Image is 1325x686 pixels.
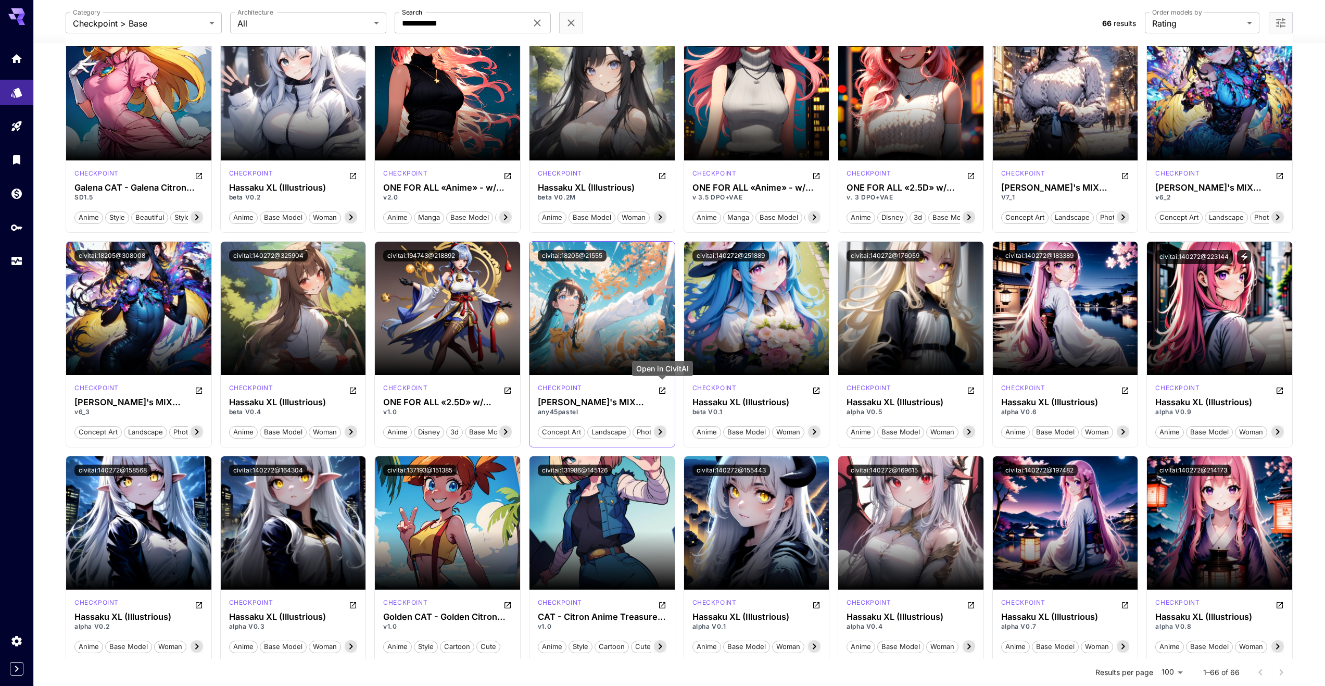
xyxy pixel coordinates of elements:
button: anime [1155,640,1184,653]
button: civitai:140272@251889 [692,250,769,261]
button: Open in CivitAI [503,169,512,181]
button: Photographic [1250,210,1301,224]
span: anime [384,642,411,652]
p: any45pastel [538,407,666,417]
p: checkpoint [383,383,427,393]
button: Open in CivitAI [1276,169,1284,181]
span: base model [1032,642,1078,652]
button: waifu [495,210,522,224]
span: woman [927,427,958,438]
button: Open in CivitAI [658,383,666,396]
div: SD 1.5 [538,383,582,396]
div: Wallet [10,187,23,200]
span: woman [309,427,340,438]
span: anime [1156,427,1183,438]
p: beta V0.4 [229,407,358,417]
button: base model [723,640,770,653]
button: civitai:140272@183389 [1001,250,1078,261]
button: style [105,210,129,224]
span: woman [927,642,958,652]
button: anime [847,425,875,439]
div: Playground [10,120,23,133]
span: anime [538,642,566,652]
span: anime [847,427,875,438]
button: Landscape [587,425,630,439]
div: SD 1.5 [692,169,737,181]
span: waifu [496,213,521,223]
span: Landscape [588,427,630,438]
div: SD 1.5 [847,169,891,181]
button: base model [260,210,307,224]
button: woman [926,640,958,653]
button: civitai:140272@169615 [847,465,922,476]
button: woman [1235,640,1267,653]
button: base model [1032,640,1079,653]
span: Rating [1152,17,1243,30]
button: Open in CivitAI [1276,598,1284,610]
h3: Galena CAT - Galena Citron Anime Treasure [Illustrious & SD1.5] [74,183,203,193]
div: SDXL 1.0 [229,169,273,181]
button: anime [229,640,258,653]
span: anime [384,213,411,223]
button: style [569,640,592,653]
label: Order models by [1152,8,1202,17]
button: 3d [446,425,463,439]
div: Settings [10,634,23,647]
button: Open in CivitAI [812,598,821,610]
button: Open in CivitAI [1276,383,1284,396]
button: base model [723,425,770,439]
span: results [1114,19,1136,28]
p: v2.0 [383,193,512,202]
span: style [569,642,592,652]
p: checkpoint [692,383,737,393]
span: Photographic [1251,213,1301,223]
span: base model [260,427,306,438]
span: Landscape [1205,213,1247,223]
span: anime [538,213,566,223]
h3: Hassaku XL (Illustrious) [1001,397,1130,407]
span: anime [230,213,257,223]
button: Open in CivitAI [195,598,203,610]
div: Library [10,153,23,166]
div: Hassaku XL (Illustrious) [538,183,666,193]
button: cartoon [595,640,629,653]
h3: [PERSON_NAME]'s MIX ILLUSTRIOUS [1155,183,1284,193]
button: View trigger words [1237,250,1251,264]
span: Concept Art [75,427,121,438]
p: checkpoint [847,169,891,178]
p: checkpoint [692,169,737,178]
span: anime [1002,642,1029,652]
button: base model [260,640,307,653]
span: base model [756,213,802,223]
button: civitai:140272@197482 [1001,465,1078,476]
h3: Hassaku XL (Illustrious) [692,397,821,407]
p: V7_1 [1001,193,1130,202]
button: civitai:140272@214173 [1155,465,1231,476]
div: Home [10,52,23,65]
span: Concept Art [538,427,585,438]
div: ONE FOR ALL «2.5D» w/ Illustrious 1.0 + DPO [383,397,512,407]
button: woman [926,425,958,439]
span: Landscape [124,427,167,438]
button: cute [631,640,655,653]
button: Open in CivitAI [1121,598,1129,610]
div: SDXL 1.0 [538,169,582,181]
span: base model [465,427,511,438]
button: anime [847,640,875,653]
span: Photographic [170,427,220,438]
button: base model [1032,425,1079,439]
span: woman [1235,427,1267,438]
span: anime [693,427,721,438]
button: Open in CivitAI [658,598,666,610]
div: Hassaku XL (Illustrious) [229,397,358,407]
button: civitai:140272@164304 [229,465,307,476]
button: Open in CivitAI [195,169,203,181]
span: anime [1002,427,1029,438]
p: checkpoint [229,169,273,178]
button: manga [414,210,444,224]
button: Landscape [124,425,167,439]
button: Open in CivitAI [349,169,357,181]
button: base model [928,210,975,224]
button: style [414,640,438,653]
